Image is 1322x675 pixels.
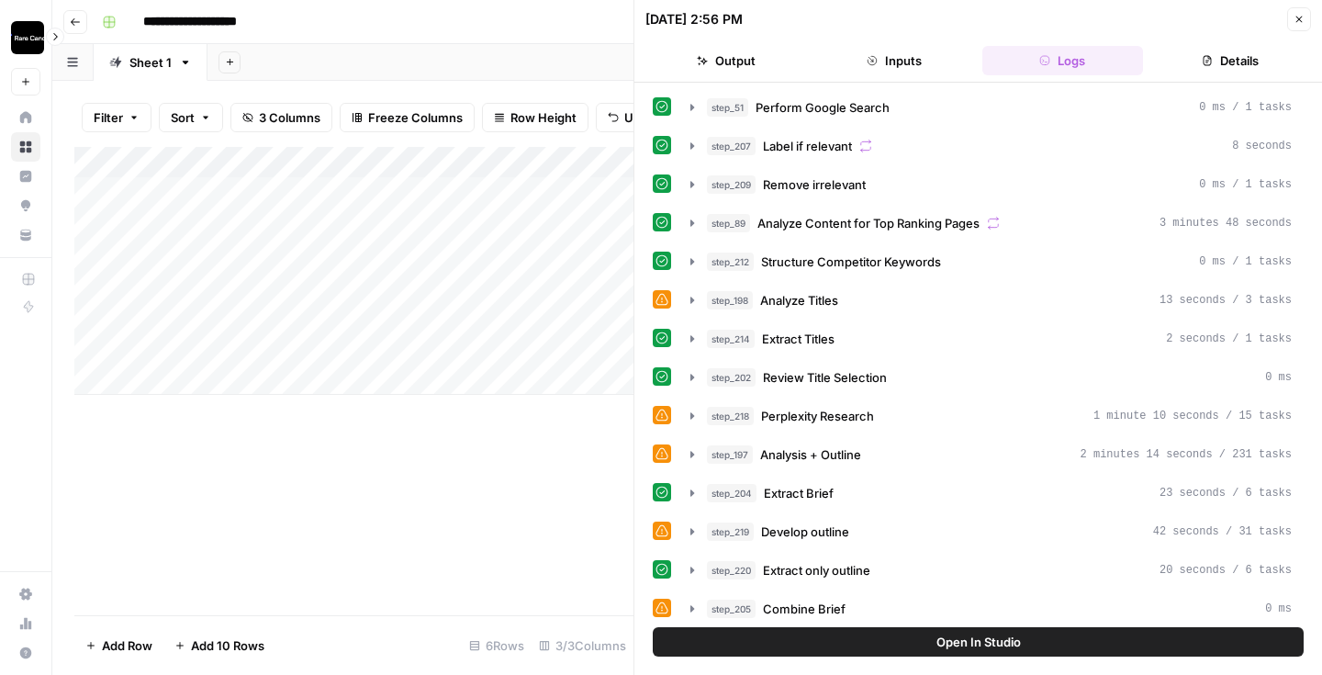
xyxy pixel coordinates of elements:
button: 2 seconds / 1 tasks [679,324,1303,354]
span: step_205 [707,600,756,618]
div: 3/3 Columns [532,631,633,660]
button: Undo [596,103,667,132]
button: Details [1150,46,1311,75]
button: Help + Support [11,638,40,668]
span: step_220 [707,561,756,579]
a: Opportunities [11,191,40,220]
button: Inputs [813,46,974,75]
span: step_198 [707,291,753,309]
span: 13 seconds / 3 tasks [1160,292,1292,309]
span: Extract only outline [763,561,870,579]
span: step_214 [707,330,755,348]
button: Sort [159,103,223,132]
div: Sheet 1 [129,53,172,72]
span: Analyze Titles [760,291,838,309]
a: Usage [11,609,40,638]
button: 42 seconds / 31 tasks [679,517,1303,546]
a: Home [11,103,40,132]
button: Open In Studio [653,627,1304,657]
button: 2 minutes 14 seconds / 231 tasks [679,440,1303,469]
button: 13 seconds / 3 tasks [679,286,1303,315]
span: 3 Columns [259,108,320,127]
span: step_202 [707,368,756,387]
span: 2 seconds / 1 tasks [1166,331,1292,347]
button: 1 minute 10 seconds / 15 tasks [679,401,1303,431]
img: Rare Candy Logo [11,21,44,54]
a: Insights [11,162,40,191]
button: 3 minutes 48 seconds [679,208,1303,238]
span: 0 ms / 1 tasks [1199,176,1292,193]
span: Analyze Content for Top Ranking Pages [757,214,980,232]
span: 0 ms / 1 tasks [1199,253,1292,270]
span: Sort [171,108,195,127]
button: 0 ms / 1 tasks [679,247,1303,276]
button: Workspace: Rare Candy [11,15,40,61]
span: Filter [94,108,123,127]
span: Freeze Columns [368,108,463,127]
span: Open In Studio [936,633,1021,651]
span: Develop outline [761,523,849,541]
a: Settings [11,579,40,609]
span: 0 ms [1265,369,1292,386]
span: step_209 [707,175,756,194]
span: Remove irrelevant [763,175,866,194]
a: Browse [11,132,40,162]
button: 3 Columns [230,103,332,132]
span: step_197 [707,445,753,464]
button: 8 seconds [679,131,1303,161]
span: step_212 [707,253,754,271]
span: step_207 [707,137,756,155]
button: Output [645,46,806,75]
div: [DATE] 2:56 PM [645,10,743,28]
span: Perplexity Research [761,407,874,425]
span: step_51 [707,98,748,117]
span: 20 seconds / 6 tasks [1160,562,1292,579]
button: 20 seconds / 6 tasks [679,556,1303,585]
span: 0 ms / 1 tasks [1199,99,1292,116]
span: Label if relevant [763,137,852,155]
span: Analysis + Outline [760,445,861,464]
span: Undo [624,108,655,127]
span: 2 minutes 14 seconds / 231 tasks [1081,446,1292,463]
span: 42 seconds / 31 tasks [1153,523,1292,540]
button: Add Row [74,631,163,660]
button: 0 ms / 1 tasks [679,170,1303,199]
span: step_218 [707,407,754,425]
span: step_219 [707,523,754,541]
button: Filter [82,103,151,132]
button: 0 ms / 1 tasks [679,93,1303,122]
div: 6 Rows [462,631,532,660]
span: Add 10 Rows [191,636,264,655]
span: 23 seconds / 6 tasks [1160,485,1292,501]
span: Extract Brief [764,484,834,502]
span: Row Height [510,108,577,127]
span: Structure Competitor Keywords [761,253,941,271]
span: 3 minutes 48 seconds [1160,215,1292,231]
span: 1 minute 10 seconds / 15 tasks [1093,408,1292,424]
button: 0 ms [679,363,1303,392]
a: Your Data [11,220,40,250]
button: Row Height [482,103,588,132]
span: Perform Google Search [756,98,890,117]
span: Combine Brief [763,600,846,618]
span: step_204 [707,484,756,502]
button: Freeze Columns [340,103,475,132]
span: 0 ms [1265,601,1292,617]
a: Sheet 1 [94,44,207,81]
button: 23 seconds / 6 tasks [679,478,1303,508]
button: Add 10 Rows [163,631,275,660]
button: Logs [982,46,1143,75]
button: 0 ms [679,594,1303,624]
span: Review Title Selection [763,368,887,387]
span: 8 seconds [1232,138,1292,154]
span: step_89 [707,214,750,232]
span: Add Row [102,636,152,655]
span: Extract Titles [762,330,835,348]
